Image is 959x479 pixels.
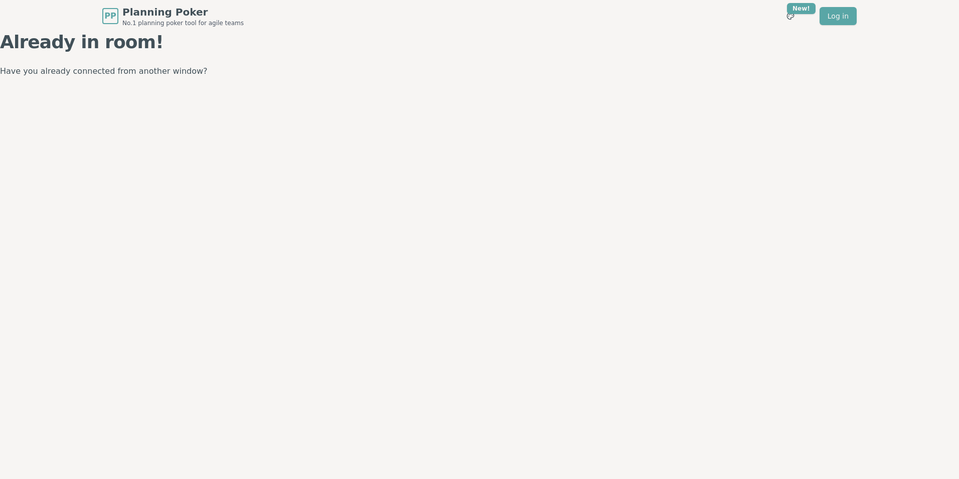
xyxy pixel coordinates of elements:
[104,10,116,22] span: PP
[820,7,857,25] a: Log in
[787,3,816,14] div: New!
[102,5,244,27] a: PPPlanning PokerNo.1 planning poker tool for agile teams
[122,19,244,27] span: No.1 planning poker tool for agile teams
[122,5,244,19] span: Planning Poker
[781,7,800,25] button: New!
